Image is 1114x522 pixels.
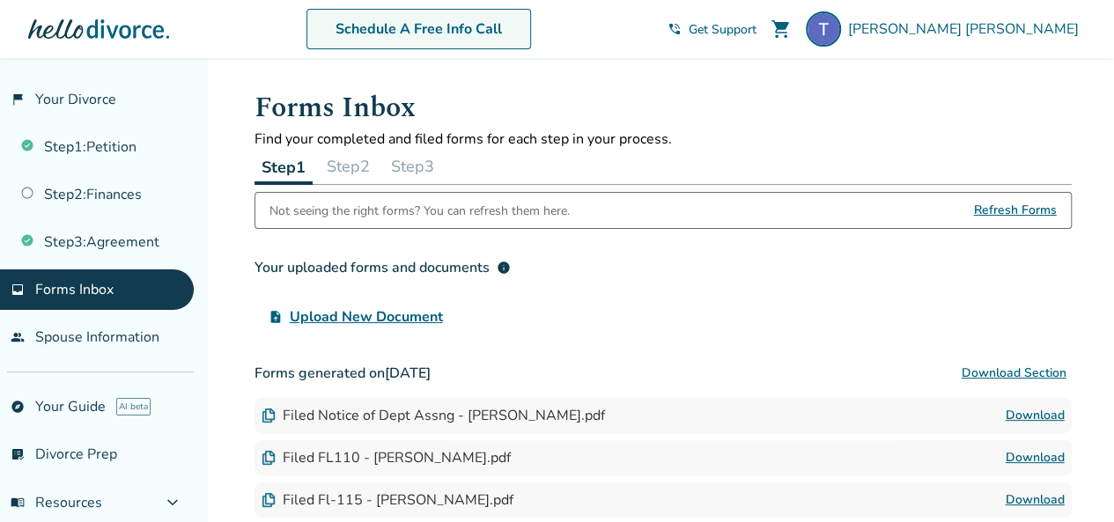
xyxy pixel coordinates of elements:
span: explore [11,400,25,414]
span: Resources [11,493,102,512]
span: expand_more [162,492,183,513]
span: list_alt_check [11,447,25,461]
span: phone_in_talk [668,22,682,36]
img: Document [262,408,276,423]
div: Filed Fl-115 - [PERSON_NAME].pdf [262,490,513,510]
div: Your uploaded forms and documents [255,257,511,278]
iframe: Chat Widget [1026,437,1114,522]
h3: Forms generated on [DATE] [255,356,1072,391]
button: Step1 [255,149,313,185]
span: Refresh Forms [974,193,1057,228]
div: Filed FL110 - [PERSON_NAME].pdf [262,448,511,467]
span: [PERSON_NAME] [PERSON_NAME] [848,19,1086,39]
h1: Forms Inbox [255,86,1072,129]
button: Step2 [320,149,377,184]
a: Schedule A Free Info Call [306,9,531,49]
a: Download [1006,447,1065,468]
span: people [11,330,25,344]
span: Get Support [689,21,756,38]
span: upload_file [269,310,283,324]
span: Upload New Document [290,306,443,327]
button: Download Section [956,356,1072,391]
p: Find your completed and filed forms for each step in your process. [255,129,1072,149]
span: info [497,261,511,275]
img: Document [262,451,276,465]
span: inbox [11,283,25,297]
span: flag_2 [11,92,25,107]
img: Todd Conger [806,11,841,47]
span: AI beta [116,398,151,415]
a: phone_in_talkGet Support [668,21,756,38]
span: menu_book [11,496,25,510]
div: Not seeing the right forms? You can refresh them here. [269,193,570,228]
img: Document [262,493,276,507]
a: Download [1006,405,1065,426]
div: Filed Notice of Dept Assng - [PERSON_NAME].pdf [262,406,605,425]
span: shopping_cart [771,18,792,40]
a: Download [1006,489,1065,511]
button: Step3 [384,149,441,184]
span: Forms Inbox [35,280,114,299]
